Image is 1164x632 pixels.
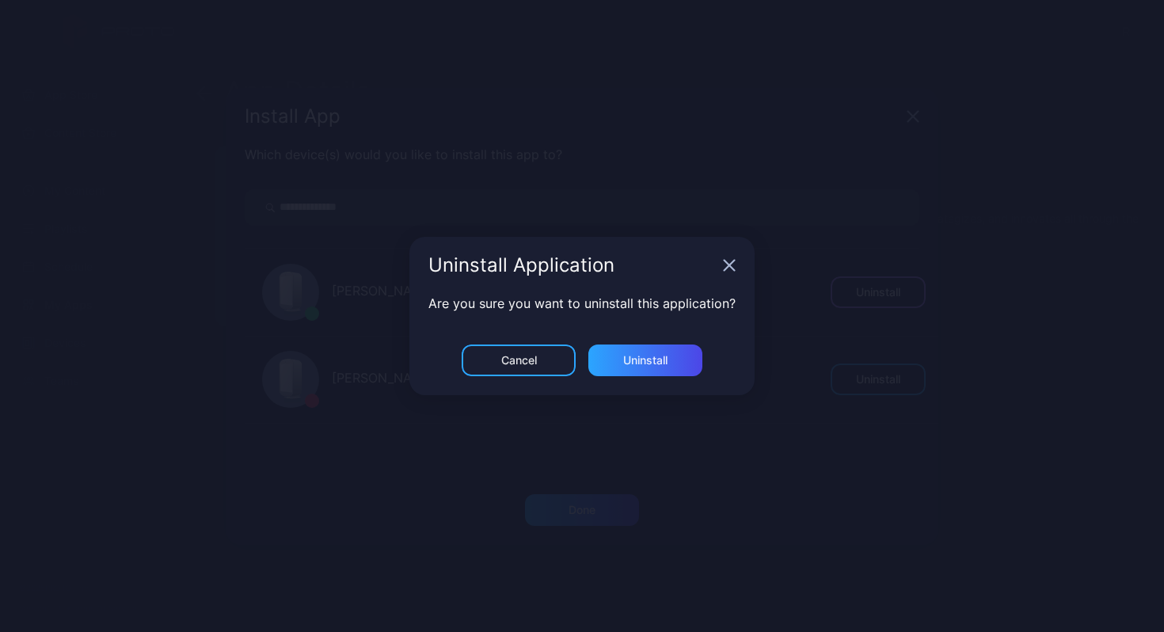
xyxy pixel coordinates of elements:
div: Uninstall Application [428,256,717,275]
button: Cancel [462,345,576,376]
button: Uninstall [588,345,702,376]
p: Are you sure you want to uninstall this application? [428,294,736,313]
div: Uninstall [623,354,668,367]
div: Cancel [501,354,537,367]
